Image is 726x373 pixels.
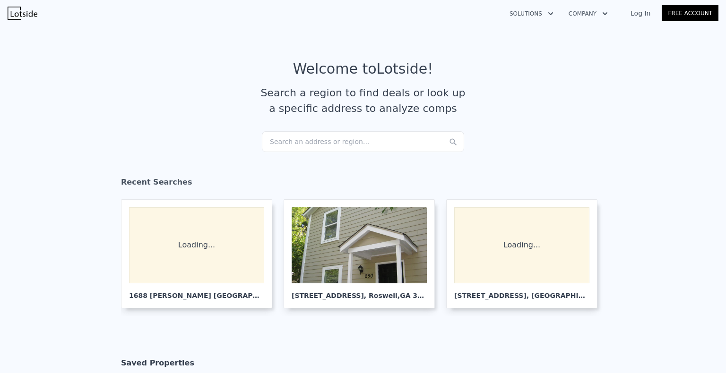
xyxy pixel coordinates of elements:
div: Search an address or region... [262,131,464,152]
button: Solutions [502,5,561,22]
img: Lotside [8,7,37,20]
a: Loading... [STREET_ADDRESS], [GEOGRAPHIC_DATA] [446,199,605,308]
div: Saved Properties [121,354,194,373]
div: [STREET_ADDRESS] , [GEOGRAPHIC_DATA] [454,283,589,300]
a: Free Account [662,5,718,21]
div: 1688 [PERSON_NAME] [GEOGRAPHIC_DATA] , [GEOGRAPHIC_DATA] [129,283,264,300]
span: , GA 30075 [398,292,436,299]
div: Welcome to Lotside ! [293,60,433,77]
div: Loading... [454,207,589,283]
div: [STREET_ADDRESS] , Roswell [292,283,427,300]
a: Loading... 1688 [PERSON_NAME] [GEOGRAPHIC_DATA], [GEOGRAPHIC_DATA] [121,199,280,308]
div: Recent Searches [121,169,605,199]
div: Loading... [129,207,264,283]
a: [STREET_ADDRESS], Roswell,GA 30075 [284,199,442,308]
button: Company [561,5,615,22]
div: Search a region to find deals or look up a specific address to analyze comps [257,85,469,116]
a: Log In [619,8,662,18]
